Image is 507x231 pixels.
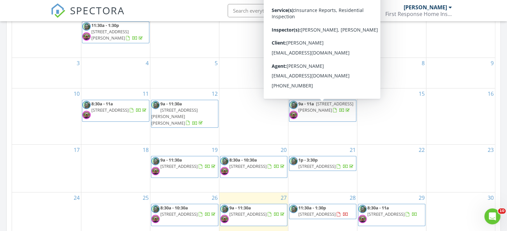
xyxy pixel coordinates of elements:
img: me.jpg [151,101,160,109]
a: Go to August 26, 2025 [210,192,219,203]
a: Go to August 12, 2025 [210,88,219,99]
td: Go to August 21, 2025 [288,144,357,192]
a: 9a - 11:30a [STREET_ADDRESS][PERSON_NAME][PERSON_NAME] [151,100,218,128]
img: joe.jpg [220,167,229,175]
a: 9a - 11a [STREET_ADDRESS][PERSON_NAME] [289,100,356,122]
a: Go to August 22, 2025 [417,145,426,155]
td: Go to July 31, 2025 [288,10,357,58]
img: me.jpg [220,205,229,213]
img: The Best Home Inspection Software - Spectora [51,3,65,18]
a: Go to August 3, 2025 [75,58,81,68]
td: Go to July 29, 2025 [150,10,219,58]
span: 9a - 11:30a [160,101,182,107]
td: Go to August 9, 2025 [426,58,495,88]
td: Go to July 27, 2025 [12,10,81,58]
img: joe.jpg [82,111,91,119]
a: 1p - 3:30p [STREET_ADDRESS] [289,156,356,171]
img: me.jpg [151,157,160,165]
img: me.jpg [82,101,91,109]
img: me.jpg [358,205,367,213]
a: Go to August 30, 2025 [486,192,495,203]
td: Go to August 7, 2025 [288,58,357,88]
span: 11:30a - 1:30p [91,22,119,28]
a: Go to August 21, 2025 [348,145,357,155]
span: 8:30a - 11a [367,205,389,211]
a: Go to August 28, 2025 [348,192,357,203]
td: Go to August 11, 2025 [81,88,150,145]
td: Go to August 22, 2025 [357,144,426,192]
img: joe.jpg [82,32,91,41]
span: [STREET_ADDRESS][PERSON_NAME] [298,101,353,113]
a: SPECTORA [51,9,125,23]
a: Go to August 13, 2025 [279,88,288,99]
td: Go to August 15, 2025 [357,88,426,145]
a: 9a - 11:30a [STREET_ADDRESS] [220,204,287,226]
a: Go to August 11, 2025 [141,88,150,99]
td: Go to August 13, 2025 [219,88,288,145]
td: Go to July 30, 2025 [219,10,288,58]
span: [STREET_ADDRESS] [298,211,336,217]
a: 11:30a - 1:30p [STREET_ADDRESS][PERSON_NAME] [82,21,149,43]
span: 8:30a - 10:30a [160,205,188,211]
a: 8:30a - 11a [STREET_ADDRESS] [82,100,149,122]
span: 9a - 11:30a [160,157,182,163]
span: [STREET_ADDRESS] [91,107,129,113]
img: joe.jpg [151,167,160,175]
a: 11:30a - 1:30p [STREET_ADDRESS][PERSON_NAME] [91,22,144,41]
td: Go to August 2, 2025 [426,10,495,58]
td: Go to August 19, 2025 [150,144,219,192]
a: 1p - 3:30p [STREET_ADDRESS] [298,157,355,169]
span: SPECTORA [70,3,125,17]
span: 9a - 11:30a [229,205,251,211]
img: me.jpg [220,157,229,165]
a: Go to August 24, 2025 [72,192,81,203]
img: me.jpg [289,157,298,165]
span: [STREET_ADDRESS] [160,163,198,169]
a: 8:30a - 11a [STREET_ADDRESS] [91,101,148,113]
a: Go to August 23, 2025 [486,145,495,155]
a: Go to August 17, 2025 [72,145,81,155]
a: 8:30a - 10:30a [STREET_ADDRESS] [151,204,218,226]
img: me.jpg [289,101,298,109]
img: joe.jpg [289,111,298,119]
a: 8:30a - 10:30a [STREET_ADDRESS] [229,157,286,169]
img: me.jpg [82,22,91,31]
div: First Response Home Inspection of Tampa Bay LLC [385,11,452,17]
td: Go to August 16, 2025 [426,88,495,145]
span: 8:30a - 11a [91,101,113,107]
td: Go to August 23, 2025 [426,144,495,192]
span: [STREET_ADDRESS][PERSON_NAME][PERSON_NAME] [151,107,198,126]
a: 8:30a - 10:30a [STREET_ADDRESS] [220,156,287,178]
img: me.jpg [151,205,160,213]
span: 8:30a - 10:30a [229,157,257,163]
a: 9a - 11:30a [STREET_ADDRESS] [160,157,217,169]
span: [STREET_ADDRESS] [160,211,198,217]
a: Go to August 16, 2025 [486,88,495,99]
a: Go to August 14, 2025 [348,88,357,99]
span: 9a - 11a [298,101,314,107]
input: Search everything... [228,4,361,17]
a: 9a - 11:30a [STREET_ADDRESS] [151,156,218,178]
a: Go to August 27, 2025 [279,192,288,203]
a: Go to August 15, 2025 [417,88,426,99]
a: Go to August 8, 2025 [420,58,426,68]
td: Go to August 1, 2025 [357,10,426,58]
iframe: Intercom live chat [484,208,500,224]
a: 9a - 11:30a [STREET_ADDRESS] [229,205,286,217]
span: 11:30a - 1:30p [298,205,326,211]
img: joe.jpg [151,215,160,223]
a: 11:30a - 1:30p [STREET_ADDRESS] [298,205,348,217]
img: joe.jpg [220,215,229,223]
a: Go to August 10, 2025 [72,88,81,99]
td: Go to August 6, 2025 [219,58,288,88]
a: 11:30a - 1:30p [STREET_ADDRESS] [289,204,356,219]
td: Go to August 14, 2025 [288,88,357,145]
td: Go to August 10, 2025 [12,88,81,145]
td: Go to August 8, 2025 [357,58,426,88]
td: Go to August 3, 2025 [12,58,81,88]
a: Go to August 19, 2025 [210,145,219,155]
a: Go to August 6, 2025 [282,58,288,68]
td: Go to August 5, 2025 [150,58,219,88]
span: 10 [498,208,506,214]
a: 8:30a - 11a [STREET_ADDRESS] [358,204,425,226]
